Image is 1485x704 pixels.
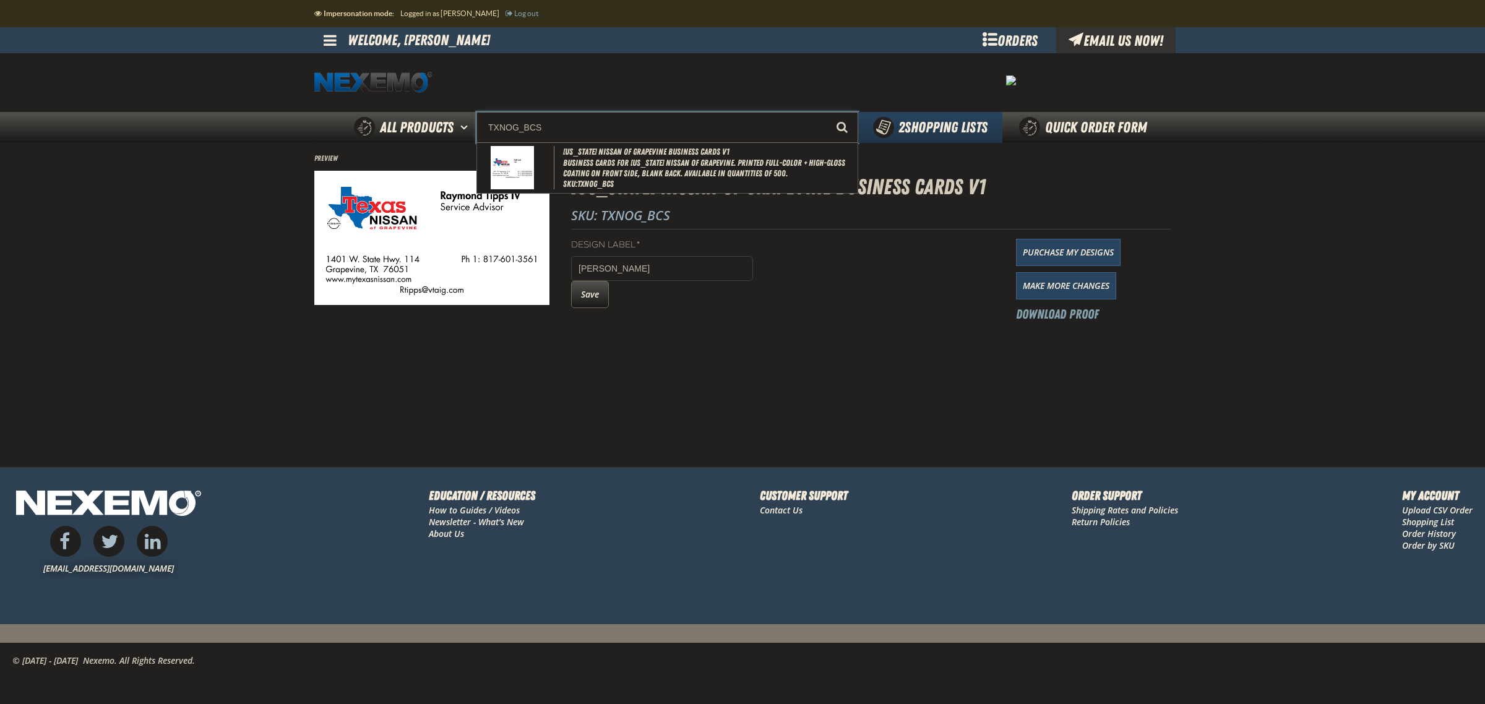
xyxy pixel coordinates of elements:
a: Order by SKU [1402,539,1455,551]
span: All Products [380,116,454,139]
li: Welcome, [PERSON_NAME] [348,27,490,53]
a: Upload CSV Order [1402,504,1473,516]
a: Shipping Rates and Policies [1072,504,1178,516]
img: TXNOG_BCs-TXNOG_BCs3.5x2-1757340041-68bee189313c6413596985.jpg [314,171,549,305]
img: Nexemo logo [314,72,432,93]
li: Impersonation mode: [314,2,400,25]
span: [US_STATE] Nissan of Grapevine Business Cards V1 [563,147,730,157]
span: Shopping Lists [898,119,988,136]
a: Contact Us [760,504,803,516]
h2: Education / Resources [429,486,535,505]
li: Logged in as [PERSON_NAME] [400,2,506,25]
input: Design Label [571,256,753,281]
img: Nexemo Logo [12,486,205,523]
a: Download Proof [1016,306,1099,323]
button: Save [571,281,609,308]
span: SKU:TXNOG_BCS [563,179,614,189]
button: Start Searching [827,112,858,143]
button: Open All Products pages [456,112,476,143]
h2: Order Support [1072,486,1178,505]
button: You have 2 Shopping Lists. Open to view details [858,112,1002,143]
strong: 2 [898,119,905,136]
h2: My Account [1402,486,1473,505]
a: [EMAIL_ADDRESS][DOMAIN_NAME] [43,562,174,574]
label: Design Label [571,239,753,251]
span: Business Cards for [US_STATE] Nissan of Grapevine. Printed full-color + high-gloss coating on fro... [563,158,855,179]
span: Preview [314,153,338,163]
a: Order History [1402,528,1456,539]
a: How to Guides / Videos [429,504,520,516]
input: Search [476,112,858,143]
a: Purchase My Designs [1016,239,1121,266]
div: Orders [963,27,1056,53]
span: SKU: TXNOG_BCS [571,207,670,224]
img: 5b1158221e44e974249044-txnog_bcs_031615.jpg [491,146,534,189]
a: Log out [506,9,538,17]
a: Home [314,72,432,93]
a: Newsletter - What's New [429,516,524,528]
a: Shopping List [1402,516,1454,528]
a: Return Policies [1072,516,1130,528]
a: About Us [429,528,464,539]
h1: [US_STATE] Nissan of Grapevine Business Cards V1 [571,171,1171,204]
img: 3582f5c71ed677d1cb1f42fc97e79ade.jpeg [1006,75,1016,85]
a: Quick Order Form [1002,112,1170,143]
div: Email Us Now! [1056,27,1176,53]
a: Make More Changes [1016,272,1116,299]
h2: Customer Support [760,486,848,505]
